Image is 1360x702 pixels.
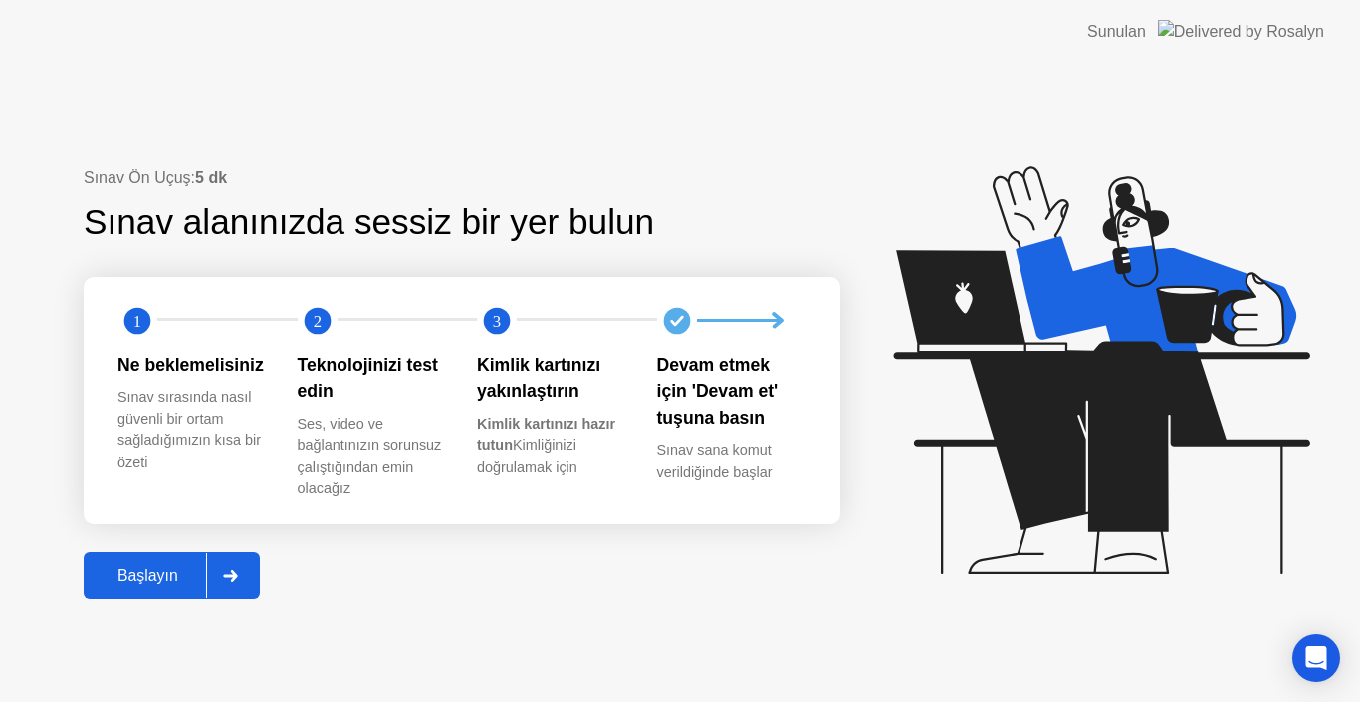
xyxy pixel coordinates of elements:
[90,567,206,585] div: Başlayın
[117,352,266,378] div: Ne beklemelisiniz
[1292,634,1340,682] div: Open Intercom Messenger
[313,311,321,330] text: 2
[84,196,786,249] div: Sınav alanınızda sessiz bir yer bulun
[195,169,227,186] b: 5 dk
[298,352,446,405] div: Teknolojinizi test edin
[657,440,805,483] div: Sınav sana komut verildiğinde başlar
[84,166,840,190] div: Sınav Ön Uçuş:
[477,352,625,405] div: Kimlik kartınızı yakınlaştırın
[84,552,260,599] button: Başlayın
[657,352,805,431] div: Devam etmek için 'Devam et' tuşuna basın
[477,414,625,479] div: Kimliğinizi doğrulamak için
[298,414,446,500] div: Ses, video ve bağlantınızın sorunsuz çalıştığından emin olacağız
[493,311,501,330] text: 3
[477,416,615,454] b: Kimlik kartınızı hazır tutun
[133,311,141,330] text: 1
[1158,20,1324,43] img: Delivered by Rosalyn
[117,387,266,473] div: Sınav sırasında nasıl güvenli bir ortam sağladığımızın kısa bir özeti
[1087,20,1146,44] div: Sunulan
